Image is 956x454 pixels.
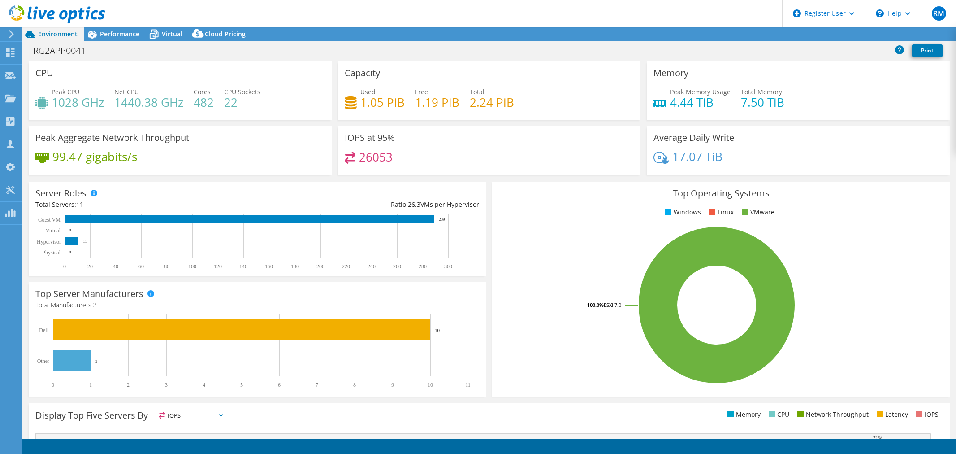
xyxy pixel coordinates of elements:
[214,263,222,270] text: 120
[672,152,722,162] h4: 17.07 TiB
[873,435,882,440] text: 71%
[35,188,87,198] h3: Server Roles
[415,87,428,96] span: Free
[740,207,774,217] li: VMware
[35,133,189,143] h3: Peak Aggregate Network Throughput
[113,263,118,270] text: 40
[741,87,782,96] span: Total Memory
[156,410,227,421] span: IOPS
[35,289,143,299] h3: Top Server Manufacturers
[419,263,427,270] text: 280
[587,301,604,308] tspan: 100.0%
[291,263,299,270] text: 180
[932,6,946,21] span: RM
[29,46,99,56] h1: RG2APP0041
[316,382,318,388] text: 7
[435,327,440,333] text: 10
[165,382,168,388] text: 3
[741,97,784,107] h4: 7.50 TiB
[138,263,144,270] text: 60
[663,207,701,217] li: Windows
[203,382,205,388] text: 4
[194,87,211,96] span: Cores
[35,68,53,78] h3: CPU
[408,200,420,209] span: 26.3
[162,30,182,38] span: Virtual
[95,358,98,364] text: 1
[316,263,324,270] text: 200
[39,327,48,333] text: Dell
[52,87,79,96] span: Peak CPU
[37,358,49,364] text: Other
[239,263,247,270] text: 140
[35,300,479,310] h4: Total Manufacturers:
[52,382,54,388] text: 0
[428,382,433,388] text: 10
[38,30,78,38] span: Environment
[795,410,869,419] li: Network Throughput
[52,97,104,107] h4: 1028 GHz
[265,263,273,270] text: 160
[205,30,246,38] span: Cloud Pricing
[470,87,484,96] span: Total
[127,382,130,388] text: 2
[257,200,479,210] div: Ratio: VMs per Hypervisor
[114,97,183,107] h4: 1440.38 GHz
[391,382,394,388] text: 9
[653,68,688,78] h3: Memory
[439,217,445,222] text: 289
[444,263,452,270] text: 300
[42,249,61,256] text: Physical
[360,87,376,96] span: Used
[912,44,943,57] a: Print
[38,217,61,223] text: Guest VM
[653,133,734,143] h3: Average Daily Write
[37,239,61,245] text: Hypervisor
[359,152,393,162] h4: 26053
[465,382,471,388] text: 11
[345,133,395,143] h3: IOPS at 95%
[876,9,884,17] svg: \n
[224,97,260,107] h4: 22
[415,97,459,107] h4: 1.19 PiB
[224,87,260,96] span: CPU Sockets
[874,410,908,419] li: Latency
[670,97,731,107] h4: 4.44 TiB
[278,382,281,388] text: 6
[470,97,514,107] h4: 2.24 PiB
[240,382,243,388] text: 5
[114,87,139,96] span: Net CPU
[670,87,731,96] span: Peak Memory Usage
[69,228,71,232] text: 0
[46,227,61,234] text: Virtual
[499,188,943,198] h3: Top Operating Systems
[89,382,92,388] text: 1
[76,200,83,209] span: 11
[83,239,87,244] text: 11
[69,250,71,254] text: 0
[914,410,939,419] li: IOPS
[93,301,96,309] span: 2
[353,382,356,388] text: 8
[707,207,734,217] li: Linux
[63,263,66,270] text: 0
[188,263,196,270] text: 100
[368,263,376,270] text: 240
[345,68,380,78] h3: Capacity
[725,410,761,419] li: Memory
[52,152,137,162] h4: 99.47 gigabits/s
[100,30,139,38] span: Performance
[393,263,401,270] text: 260
[342,263,350,270] text: 220
[194,97,214,107] h4: 482
[604,301,621,308] tspan: ESXi 7.0
[766,410,789,419] li: CPU
[360,97,405,107] h4: 1.05 PiB
[164,263,169,270] text: 80
[87,263,93,270] text: 20
[35,200,257,210] div: Total Servers:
